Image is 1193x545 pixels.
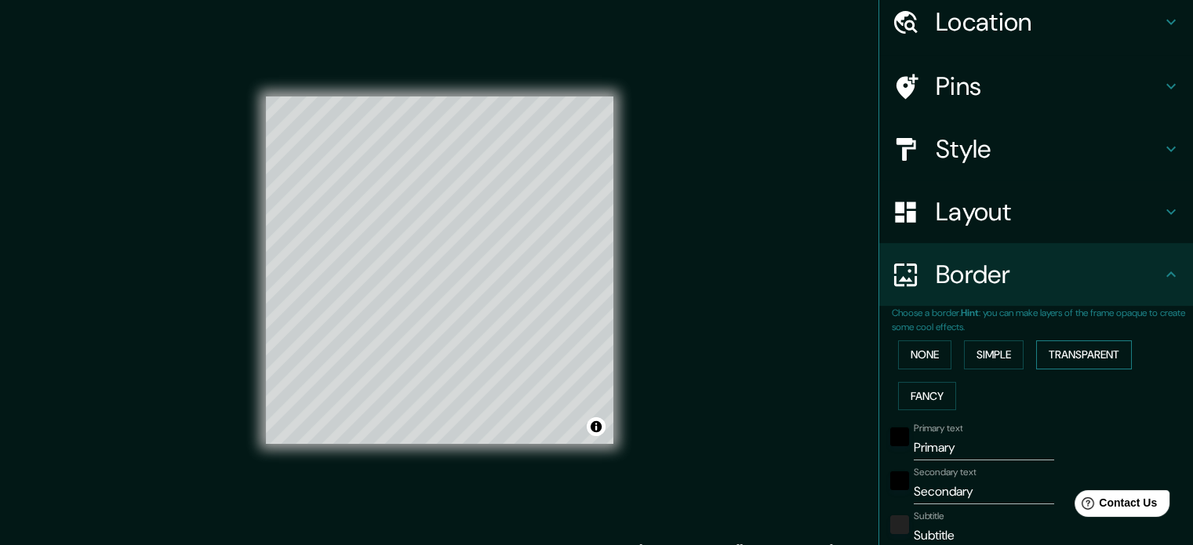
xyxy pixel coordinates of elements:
button: black [890,471,909,490]
label: Secondary text [914,466,977,479]
iframe: Help widget launcher [1053,484,1176,528]
button: Transparent [1036,340,1132,369]
div: Pins [879,55,1193,118]
h4: Style [936,133,1162,165]
h4: Pins [936,71,1162,102]
b: Hint [961,307,979,319]
div: Style [879,118,1193,180]
label: Subtitle [914,510,944,523]
p: Choose a border. : you can make layers of the frame opaque to create some cool effects. [892,306,1193,334]
label: Primary text [914,422,962,435]
h4: Border [936,259,1162,290]
button: None [898,340,951,369]
button: color-222222 [890,515,909,534]
button: Toggle attribution [587,417,606,436]
div: Border [879,243,1193,306]
div: Layout [879,180,1193,243]
h4: Layout [936,196,1162,227]
h4: Location [936,6,1162,38]
button: Fancy [898,382,956,411]
button: black [890,427,909,446]
button: Simple [964,340,1024,369]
